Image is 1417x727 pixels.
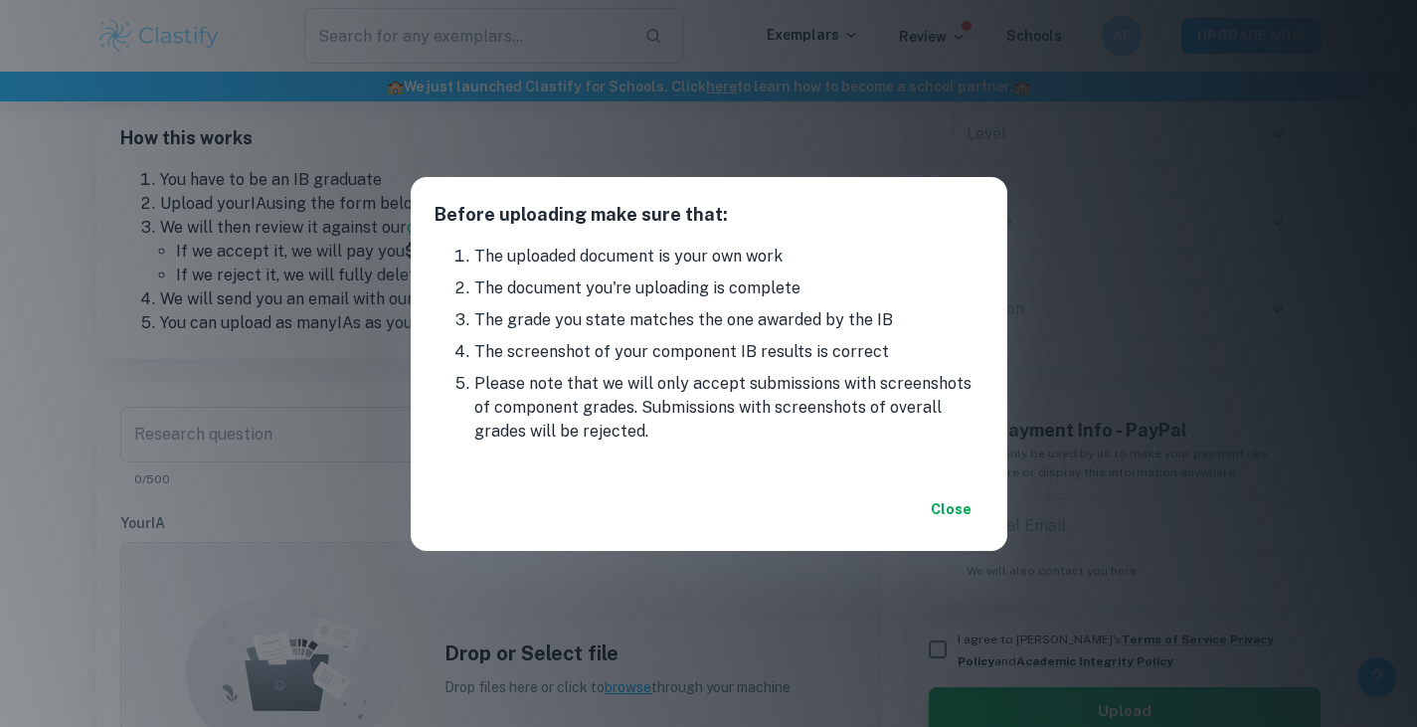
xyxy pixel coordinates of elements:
[474,308,983,332] li: The grade you state matches the one awarded by the IB
[474,276,983,300] li: The document you're uploading is complete
[474,372,983,444] li: Please note that we will only accept submissions with screenshots of component grades. Submission...
[411,177,1007,245] h2: Before uploading make sure that:
[920,491,983,527] button: Close
[474,340,983,364] li: The screenshot of your component IB results is correct
[474,245,983,269] li: The uploaded document is your own work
